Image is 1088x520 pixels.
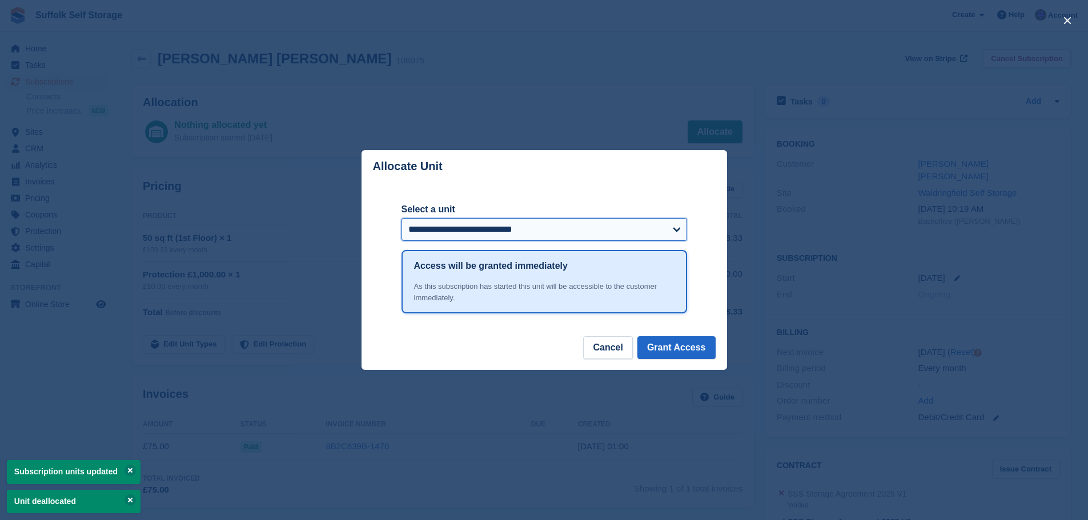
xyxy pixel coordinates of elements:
[414,259,568,273] h1: Access will be granted immediately
[1058,11,1077,30] button: close
[7,460,140,483] p: Subscription units updated
[414,281,675,303] div: As this subscription has started this unit will be accessible to the customer immediately.
[402,203,687,216] label: Select a unit
[373,160,443,173] p: Allocate Unit
[583,336,632,359] button: Cancel
[637,336,716,359] button: Grant Access
[7,490,140,513] p: Unit deallocated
